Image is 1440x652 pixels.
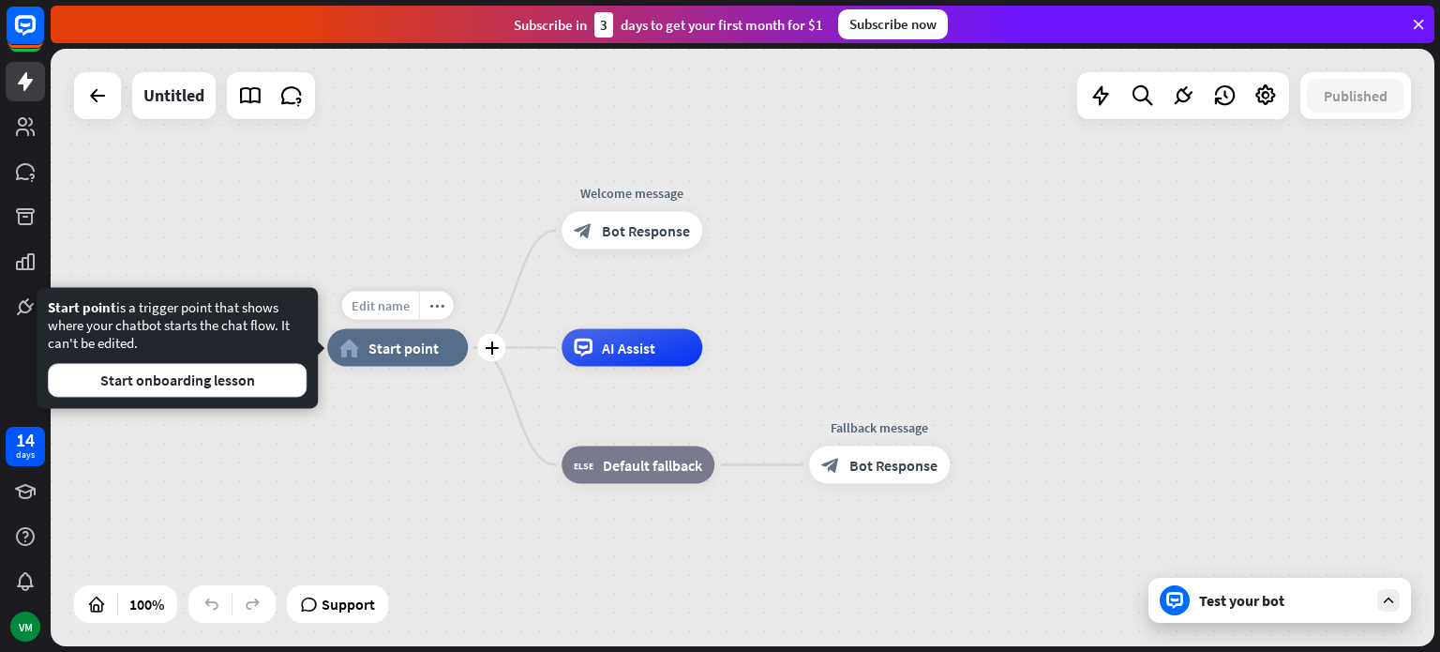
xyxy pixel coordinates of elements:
i: more_horiz [429,298,444,312]
span: Edit name [352,297,410,314]
div: 100% [124,589,170,619]
span: Start point [368,339,439,357]
div: 14 [16,432,35,448]
button: Start onboarding lesson [48,363,307,397]
span: AI Assist [602,339,655,357]
i: home_2 [339,339,359,357]
div: Welcome message [547,184,716,203]
div: 3 [594,12,613,38]
a: 14 days [6,427,45,466]
span: Bot Response [602,221,690,240]
div: Fallback message [795,418,964,437]
div: Subscribe in days to get your first month for $1 [514,12,823,38]
div: Test your bot [1199,591,1368,610]
div: days [16,448,35,462]
i: block_fallback [574,456,593,475]
span: Start point [48,298,116,316]
div: Untitled [143,72,204,119]
button: Published [1307,79,1404,113]
i: block_bot_response [574,221,592,240]
div: VM [10,612,40,642]
span: Support [322,589,375,619]
button: Open LiveChat chat widget [15,8,71,64]
span: Bot Response [849,456,937,475]
div: is a trigger point that shows where your chatbot starts the chat flow. It can't be edited. [48,298,307,397]
i: plus [485,341,499,355]
i: block_bot_response [821,456,840,475]
span: Default fallback [603,456,702,475]
div: Subscribe now [838,9,948,39]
